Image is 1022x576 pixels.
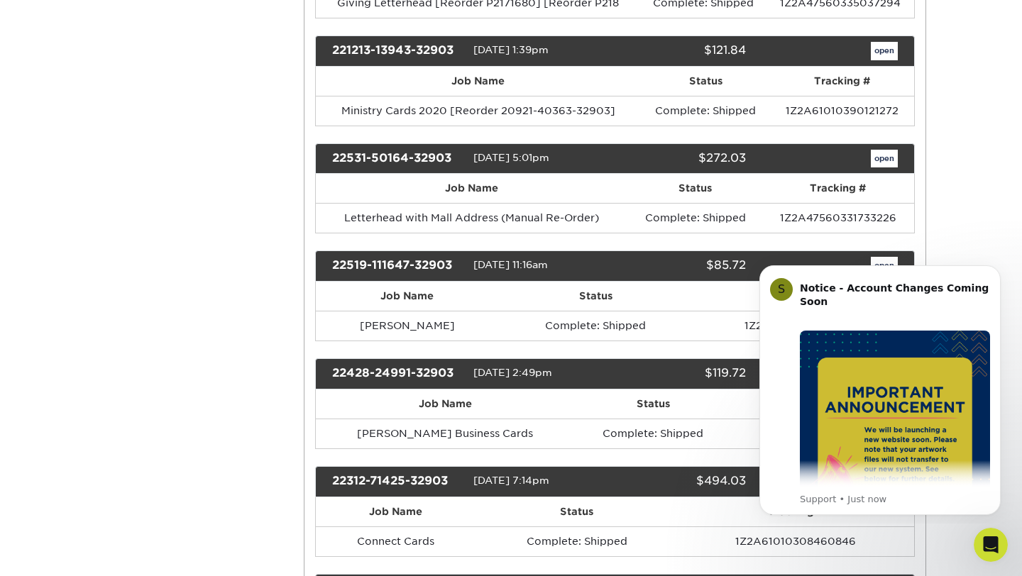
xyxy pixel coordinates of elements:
[575,389,732,419] th: Status
[316,67,641,96] th: Job Name
[762,174,914,203] th: Tracking #
[678,526,914,556] td: 1Z2A61010308460846
[628,174,762,203] th: Status
[692,311,914,340] td: 1Z2A61010393546595
[316,282,500,311] th: Job Name
[641,96,771,126] td: Complete: Shipped
[731,389,914,419] th: Tracking #
[604,257,756,275] div: $85.72
[316,96,641,126] td: Ministry Cards 2020 [Reorder 20921-40363-32903]
[316,419,575,448] td: [PERSON_NAME] Business Cards
[473,475,549,486] span: [DATE] 7:14pm
[604,150,756,168] div: $272.03
[4,533,121,571] iframe: Google Customer Reviews
[738,253,1022,524] iframe: Intercom notifications message
[499,282,692,311] th: Status
[316,203,629,233] td: Letterhead with Mall Address (Manual Re-Order)
[762,203,914,233] td: 1Z2A47560331733226
[604,365,756,383] div: $119.72
[771,96,914,126] td: 1Z2A61010390121272
[316,311,500,340] td: [PERSON_NAME]
[473,44,549,55] span: [DATE] 1:39pm
[641,67,771,96] th: Status
[731,419,914,448] td: 1Z2A61010309085705
[575,419,732,448] td: Complete: Shipped
[476,497,678,526] th: Status
[473,367,552,378] span: [DATE] 2:49pm
[322,257,473,275] div: 22519-111647-32903
[974,528,1008,562] iframe: Intercom live chat
[322,150,473,168] div: 22531-50164-32903
[871,150,898,168] a: open
[316,174,629,203] th: Job Name
[692,282,914,311] th: Tracking #
[499,311,692,340] td: Complete: Shipped
[316,497,476,526] th: Job Name
[628,203,762,233] td: Complete: Shipped
[322,472,473,491] div: 22312-71425-32903
[604,472,756,491] div: $494.03
[476,526,678,556] td: Complete: Shipped
[678,497,914,526] th: Tracking #
[604,42,756,60] div: $121.84
[316,389,575,419] th: Job Name
[473,152,549,163] span: [DATE] 5:01pm
[871,42,898,60] a: open
[771,67,914,96] th: Tracking #
[322,42,473,60] div: 221213-13943-32903
[473,260,548,271] span: [DATE] 11:16am
[316,526,476,556] td: Connect Cards
[322,365,473,383] div: 22428-24991-32903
